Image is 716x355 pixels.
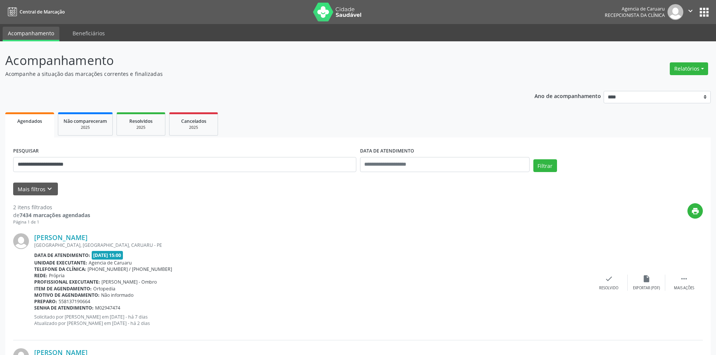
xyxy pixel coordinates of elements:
span: [PERSON_NAME] - Ombro [101,279,157,285]
span: Cancelados [181,118,206,124]
button: Mais filtroskeyboard_arrow_down [13,183,58,196]
div: de [13,211,90,219]
span: M02947474 [95,305,120,311]
span: Agencia de Caruaru [89,260,132,266]
div: 2025 [175,125,212,130]
p: Solicitado por [PERSON_NAME] em [DATE] - há 7 dias Atualizado por [PERSON_NAME] em [DATE] - há 2 ... [34,314,590,326]
b: Motivo de agendamento: [34,292,100,298]
span: 558137190664 [59,298,90,305]
div: Exportar (PDF) [633,286,660,291]
button: Relatórios [670,62,708,75]
i:  [686,7,695,15]
span: Própria [49,272,65,279]
span: Agendados [17,118,42,124]
button: apps [698,6,711,19]
b: Rede: [34,272,47,279]
button: Filtrar [533,159,557,172]
b: Preparo: [34,298,57,305]
span: Ortopedia [93,286,115,292]
span: Central de Marcação [20,9,65,15]
label: PESQUISAR [13,145,39,157]
strong: 7434 marcações agendadas [20,211,90,219]
img: img [13,233,29,249]
label: DATA DE ATENDIMENTO [360,145,414,157]
img: img [668,4,683,20]
b: Senha de atendimento: [34,305,94,311]
div: [GEOGRAPHIC_DATA], [GEOGRAPHIC_DATA], CARUARU - PE [34,242,590,248]
p: Acompanhe a situação das marcações correntes e finalizadas [5,70,499,78]
span: [DATE] 15:00 [92,251,123,260]
span: Recepcionista da clínica [605,12,665,18]
button:  [683,4,698,20]
div: 2 itens filtrados [13,203,90,211]
a: Beneficiários [67,27,110,40]
a: Central de Marcação [5,6,65,18]
span: Não informado [101,292,133,298]
i: keyboard_arrow_down [45,185,54,193]
i: print [691,207,699,215]
p: Acompanhamento [5,51,499,70]
a: Acompanhamento [3,27,59,41]
div: Agencia de Caruaru [605,6,665,12]
b: Profissional executante: [34,279,100,285]
button: print [687,203,703,219]
i: check [605,275,613,283]
i: insert_drive_file [642,275,651,283]
div: 2025 [64,125,107,130]
b: Item de agendamento: [34,286,92,292]
a: [PERSON_NAME] [34,233,88,242]
b: Unidade executante: [34,260,87,266]
div: Mais ações [674,286,694,291]
p: Ano de acompanhamento [534,91,601,100]
span: Não compareceram [64,118,107,124]
div: Resolvido [599,286,618,291]
div: Página 1 de 1 [13,219,90,225]
div: 2025 [122,125,160,130]
b: Telefone da clínica: [34,266,86,272]
span: Resolvidos [129,118,153,124]
i:  [680,275,688,283]
span: [PHONE_NUMBER] / [PHONE_NUMBER] [88,266,172,272]
b: Data de atendimento: [34,252,90,258]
